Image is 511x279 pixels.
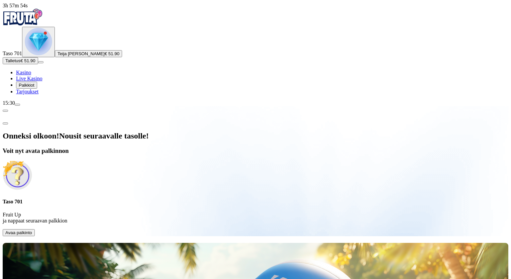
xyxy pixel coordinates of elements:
a: Live Kasino [16,76,42,81]
button: menu [38,61,43,63]
span: € 51.90 [20,58,35,63]
a: Kasino [16,70,31,75]
span: 15:30 [3,100,15,106]
nav: Main menu [3,70,508,95]
button: Talletusplus icon€ 51.90 [3,57,38,64]
button: close [3,122,8,124]
button: menu [15,104,20,106]
span: user session time [3,3,28,8]
button: chevron-left icon [3,110,8,112]
button: level unlocked [22,27,55,57]
span: Onneksi olkoon! [3,131,59,140]
button: Teija [PERSON_NAME]€ 51.90 [55,50,122,57]
button: Palkkiot [16,82,37,89]
span: Talletus [5,58,20,63]
span: Avaa palkinto [5,230,32,235]
span: Palkkiot [19,83,34,88]
span: € 51.90 [105,51,119,56]
img: level unlocked [25,28,52,55]
span: Nousit seuraavalle tasolle! [59,131,149,140]
span: Teija [PERSON_NAME] [58,51,105,56]
a: Tarjoukset [16,89,38,94]
h3: Voit nyt avata palkinnon [3,147,508,155]
h4: Taso 701 [3,199,508,205]
button: Avaa palkinto [3,229,35,236]
p: Fruit Up ja nappaat seuraavan palkkion [3,212,508,224]
a: Fruta [3,21,43,26]
img: Fruta [3,9,43,25]
span: Taso 701 [3,51,22,56]
nav: Primary [3,9,508,95]
img: Unlock reward icon [3,161,32,190]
